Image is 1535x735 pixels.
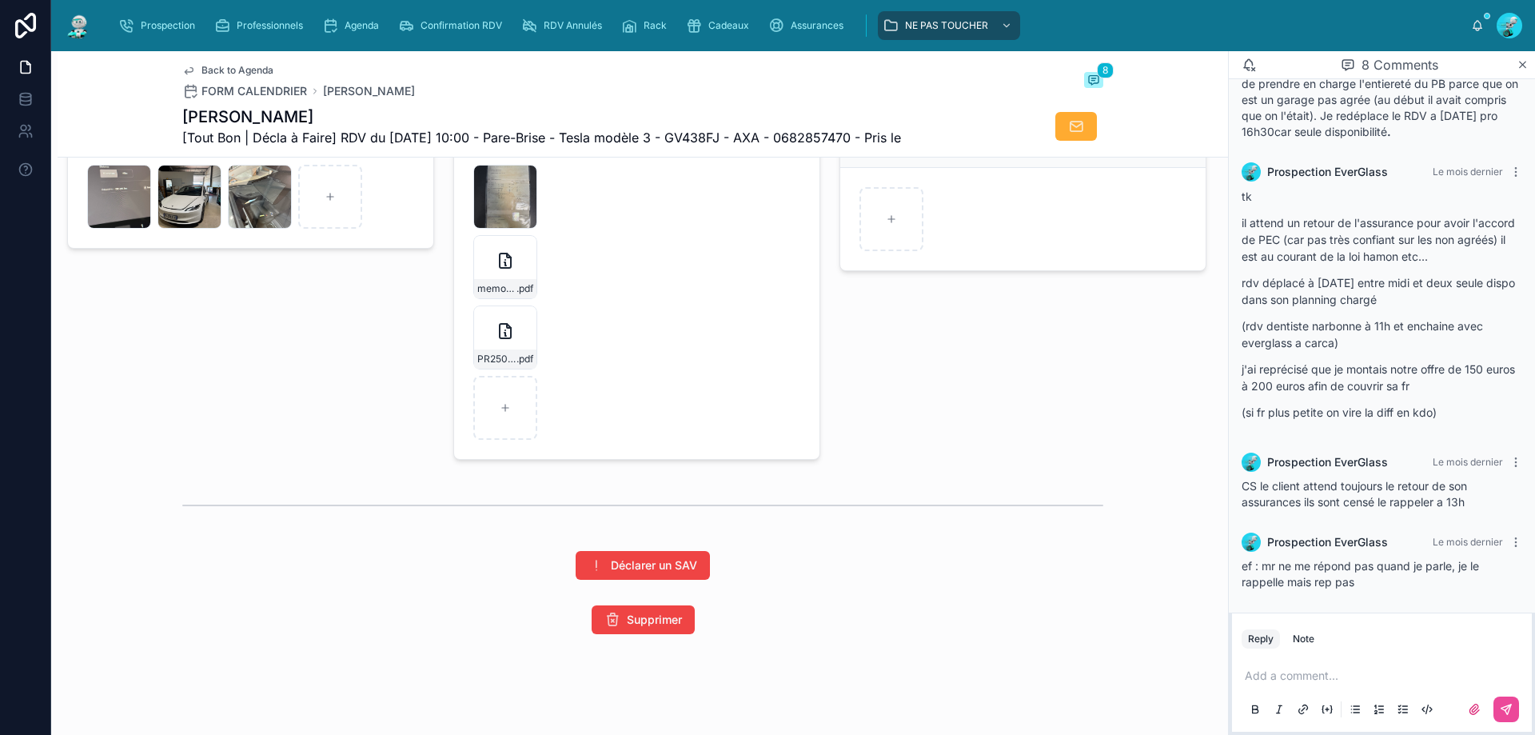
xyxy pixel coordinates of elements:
[1387,125,1391,138] strong: .
[209,11,314,40] a: Professionnels
[516,353,533,366] span: .pdf
[1242,629,1280,649] button: Reply
[323,83,415,99] a: [PERSON_NAME]
[708,19,749,32] span: Cadeaux
[1242,479,1467,509] span: CS le client attend toujours le retour de son assurances ils sont censé le rappeler a 13h
[421,19,502,32] span: Confirmation RDV
[1267,534,1388,550] span: Prospection EverGlass
[1293,633,1314,645] div: Note
[516,282,533,295] span: .pdf
[878,11,1020,40] a: NE PAS TOUCHER
[544,19,602,32] span: RDV Annulés
[644,19,667,32] span: Rack
[764,11,855,40] a: Assurances
[1242,214,1522,265] p: il attend un retour de l'assurance pour avoir l'accord de PEC (car pas très confiant sur les non ...
[317,11,390,40] a: Agenda
[592,605,695,634] button: Supprimer
[791,19,843,32] span: Assurances
[1267,164,1388,180] span: Prospection EverGlass
[1242,404,1522,421] p: (si fr plus petite on vire la diff en kdo)
[516,11,613,40] a: RDV Annulés
[1242,361,1522,394] p: j'ai reprécisé que je montais notre offre de 150 euros à 200 euros afin de couvrir sa fr
[477,353,516,366] span: PR2507-1574
[1242,188,1522,205] p: tk
[345,19,379,32] span: Agenda
[106,8,1471,43] div: scrollable content
[141,19,195,32] span: Prospection
[114,11,206,40] a: Prospection
[627,612,682,628] span: Supprimer
[1267,454,1388,470] span: Prospection EverGlass
[1097,62,1114,78] span: 8
[1242,318,1522,351] p: (rdv dentiste narbonne à 11h et enchaine avec everglass a carca)
[393,11,513,40] a: Confirmation RDV
[576,551,710,580] button: Déclarer un SAV
[237,19,303,32] span: Professionnels
[681,11,760,40] a: Cadeaux
[477,282,516,295] span: memo-tesla
[182,106,901,128] h1: [PERSON_NAME]
[905,19,988,32] span: NE PAS TOUCHER
[1286,629,1321,649] button: Note
[1084,72,1103,91] button: 8
[182,83,307,99] a: FORM CALENDRIER
[201,83,307,99] span: FORM CALENDRIER
[1433,536,1503,548] span: Le mois dernier
[611,557,697,573] span: Déclarer un SAV
[1362,55,1438,74] span: 8 Comments
[1242,274,1522,308] p: rdv déplacé à [DATE] entre midi et deux seule dispo dans son planning chargé
[182,128,901,147] span: [Tout Bon | Décla à Faire] RDV du [DATE] 10:00 - Pare-Brise - Tesla modèle 3 - GV438FJ - AXA - 06...
[64,13,93,38] img: App logo
[1433,456,1503,468] span: Le mois dernier
[1242,559,1479,589] span: ef : mr ne me répond pas quand je parle, je le rappelle mais rep pas
[1242,61,1518,138] span: ef : le mr avait peur que l'assurance n'accepte pas de prendre en charge l'entiereté du PB parce ...
[201,64,273,77] span: Back to Agenda
[616,11,678,40] a: Rack
[182,64,273,77] a: Back to Agenda
[1433,166,1503,178] span: Le mois dernier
